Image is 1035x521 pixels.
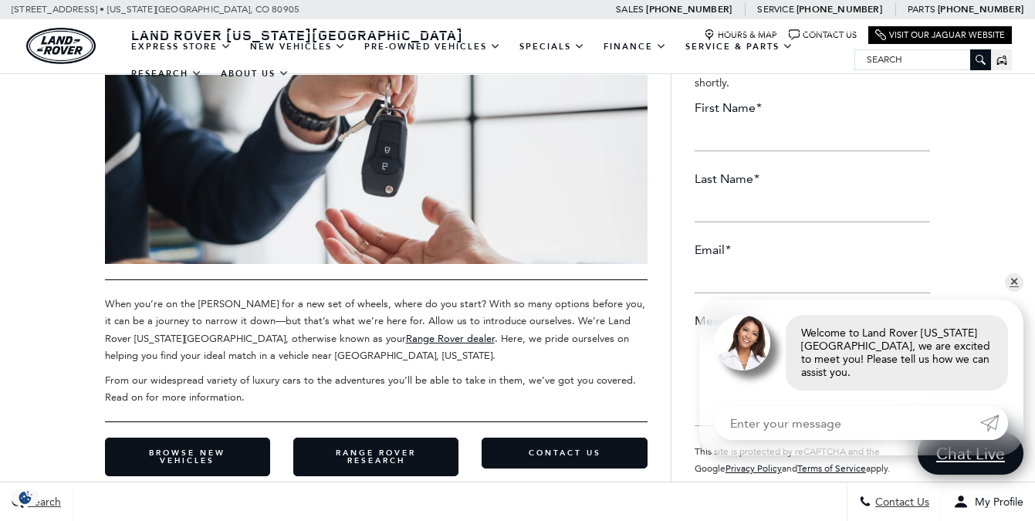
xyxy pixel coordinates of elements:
[797,3,882,15] a: [PHONE_NUMBER]
[871,496,929,509] span: Contact Us
[715,406,980,440] input: Enter your message
[855,50,990,69] input: Search
[616,4,644,15] span: Sales
[406,333,495,344] a: Range Rover dealer
[594,33,676,60] a: Finance
[757,4,793,15] span: Service
[122,33,241,60] a: EXPRESS STORE
[942,482,1035,521] button: Open user profile menu
[695,242,731,259] label: Email
[105,438,270,476] a: Browse New Vehicles
[105,75,648,264] img: Used Car Dealer Near You
[8,489,43,506] img: Opt-Out Icon
[797,463,866,474] a: Terms of Service
[26,28,96,64] a: land-rover
[122,33,854,87] nav: Main Navigation
[695,42,919,90] span: We would love to hear from you! Please fill out this form and we will get in touch with you shortly.
[908,4,935,15] span: Parts
[726,463,782,474] a: Privacy Policy
[875,29,1005,41] a: Visit Our Jaguar Website
[704,29,777,41] a: Hours & Map
[695,171,759,188] label: Last Name
[355,33,510,60] a: Pre-Owned Vehicles
[12,4,299,15] a: [STREET_ADDRESS] • [US_STATE][GEOGRAPHIC_DATA], CO 80905
[510,33,594,60] a: Specials
[293,438,458,476] a: Range Rover Research
[122,60,211,87] a: Research
[695,100,762,117] label: First Name
[646,3,732,15] a: [PHONE_NUMBER]
[26,28,96,64] img: Land Rover
[980,406,1008,440] a: Submit
[695,446,890,474] small: This site is protected by reCAPTCHA and the Google and apply.
[122,25,472,44] a: Land Rover [US_STATE][GEOGRAPHIC_DATA]
[786,315,1008,391] div: Welcome to Land Rover [US_STATE][GEOGRAPHIC_DATA], we are excited to meet you! Please tell us how...
[969,496,1023,509] span: My Profile
[8,489,43,506] section: Click to Open Cookie Consent Modal
[131,25,463,44] span: Land Rover [US_STATE][GEOGRAPHIC_DATA]
[676,33,803,60] a: Service & Parts
[105,296,648,364] p: When you’re on the [PERSON_NAME] for a new set of wheels, where do you start? With so many option...
[789,29,857,41] a: Contact Us
[715,315,770,370] img: Agent profile photo
[482,438,647,469] a: Contact Us
[241,33,355,60] a: New Vehicles
[695,313,751,330] label: Message
[211,60,299,87] a: About Us
[105,372,648,406] p: From our widespread variety of luxury cars to the adventures you’ll be able to take in them, we’v...
[938,3,1023,15] a: [PHONE_NUMBER]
